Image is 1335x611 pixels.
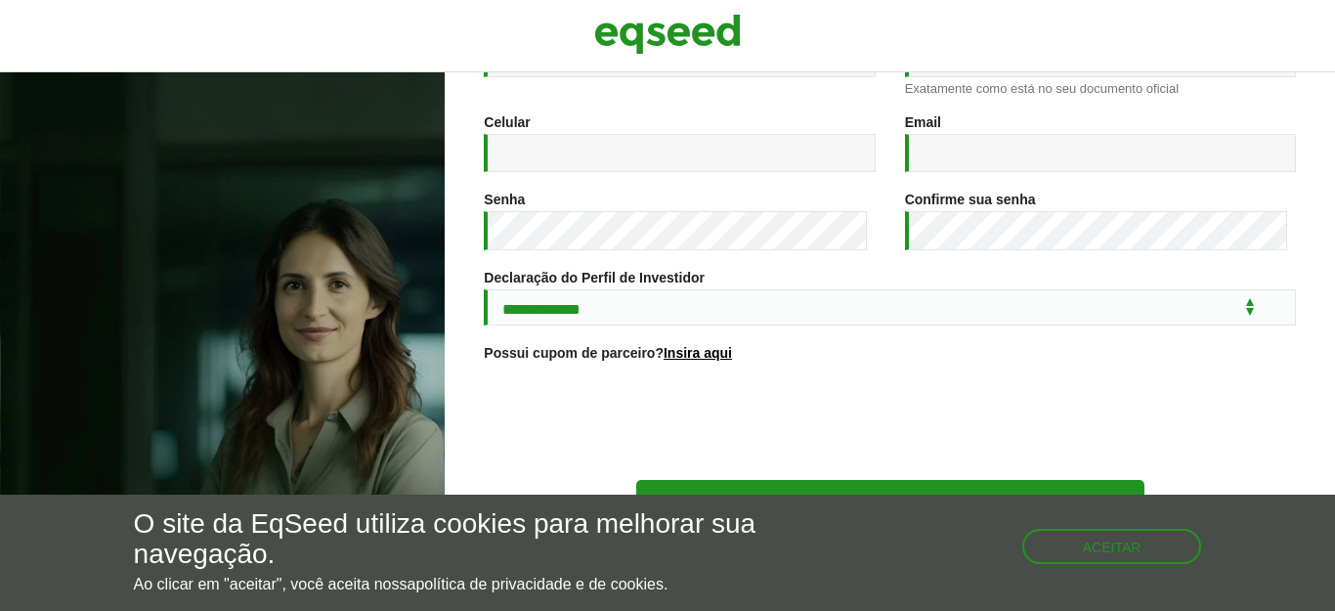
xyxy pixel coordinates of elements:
button: Aceitar [1022,529,1202,564]
a: Insira aqui [664,346,732,360]
iframe: reCAPTCHA [742,384,1039,460]
label: Celular [484,115,530,129]
label: Email [905,115,941,129]
img: EqSeed Logo [594,10,741,59]
h5: O site da EqSeed utiliza cookies para melhorar sua navegação. [134,509,775,570]
label: Senha [484,193,525,206]
label: Confirme sua senha [905,193,1036,206]
button: Cadastre-se [636,480,1144,521]
a: política de privacidade e de cookies [415,577,664,592]
p: Ao clicar em "aceitar", você aceita nossa . [134,575,775,593]
div: Exatamente como está no seu documento oficial [905,82,1296,95]
label: Possui cupom de parceiro? [484,346,732,360]
label: Declaração do Perfil de Investidor [484,271,705,284]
